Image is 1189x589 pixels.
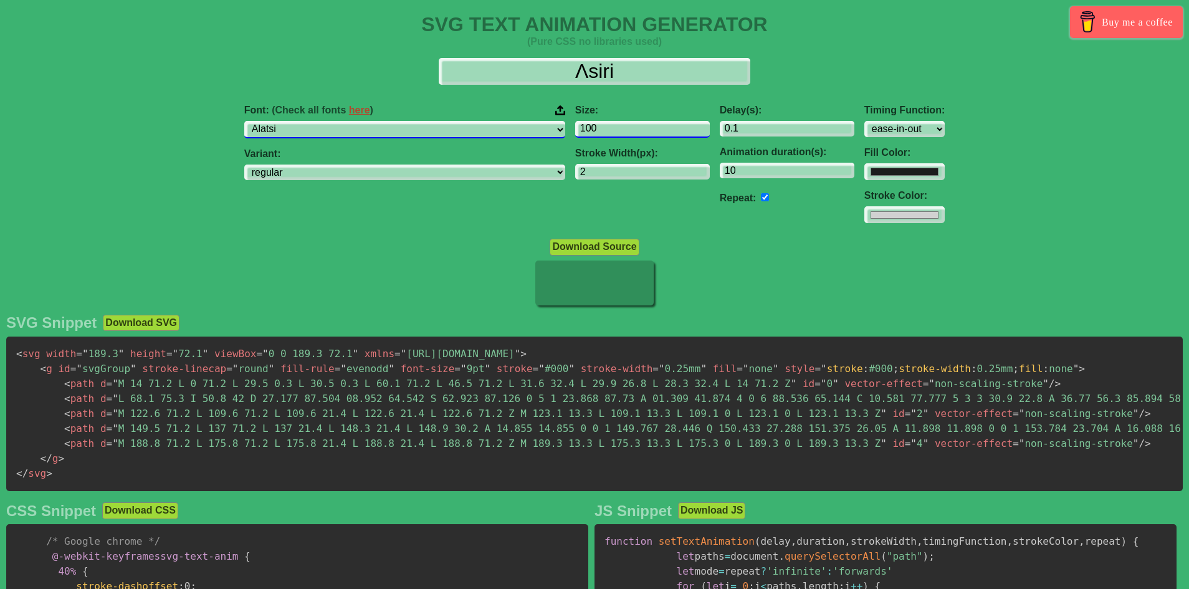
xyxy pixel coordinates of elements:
[112,438,118,449] span: "
[533,363,539,375] span: =
[935,438,1013,449] span: vector-effect
[64,423,94,434] span: path
[232,363,239,375] span: "
[791,378,797,390] span: "
[720,146,854,158] label: Animation duration(s):
[929,378,935,390] span: "
[41,453,52,464] span: </
[778,550,785,562] span: .
[575,121,710,138] input: 100
[41,363,47,375] span: <
[575,164,710,180] input: 2px
[130,363,136,375] span: "
[82,348,88,360] span: "
[719,565,725,577] span: =
[678,502,745,519] button: Download JS
[659,535,755,547] span: setTextAnimation
[394,348,401,360] span: =
[1019,438,1025,449] span: "
[130,348,166,360] span: height
[760,535,1120,547] span: delay duration strokeWidth timingFunction strokeColor repeat
[64,408,70,419] span: <
[720,105,854,116] label: Delay(s):
[1043,378,1049,390] span: "
[1073,363,1079,375] span: "
[803,378,814,390] span: id
[353,348,359,360] span: "
[971,363,977,375] span: :
[76,348,82,360] span: =
[76,363,82,375] span: "
[905,408,911,419] span: =
[46,535,160,547] span: /* Google chrome */
[1102,11,1173,33] span: Buy me a coffee
[100,423,107,434] span: d
[335,363,341,375] span: =
[173,348,179,360] span: "
[737,363,778,375] span: none
[720,121,854,136] input: 0.1s
[401,363,455,375] span: font-size
[335,363,394,375] span: evenodd
[1049,378,1061,390] span: />
[864,190,945,201] label: Stroke Color:
[70,363,136,375] span: svgGroup
[1006,535,1013,547] span: ,
[713,363,737,375] span: fill
[112,408,118,419] span: "
[864,105,945,116] label: Timing Function:
[826,565,833,577] span: :
[923,378,1049,390] span: non-scaling-stroke
[454,363,461,375] span: =
[214,348,256,360] span: viewBox
[659,363,665,375] span: "
[923,408,929,419] span: "
[1133,438,1139,449] span: "
[766,565,826,577] span: 'infinite'
[864,147,945,158] label: Fill Color:
[64,393,70,405] span: <
[923,378,929,390] span: =
[64,438,94,449] span: path
[604,535,652,547] span: function
[581,363,653,375] span: stroke-width
[269,363,275,375] span: "
[1139,408,1150,419] span: />
[844,535,851,547] span: ,
[652,363,659,375] span: =
[1133,535,1139,547] span: {
[892,438,904,449] span: id
[16,467,46,479] span: svg
[454,363,490,375] span: 9pt
[6,502,96,520] h2: CSS Snippet
[76,348,124,360] span: 189.3
[821,378,827,390] span: "
[935,408,1013,419] span: vector-effect
[929,550,935,562] span: ;
[881,408,887,419] span: "
[1079,535,1085,547] span: ,
[1139,438,1150,449] span: />
[107,438,113,449] span: =
[394,348,520,360] span: [URL][DOMAIN_NAME]
[1043,363,1049,375] span: :
[100,393,107,405] span: d
[892,408,904,419] span: id
[16,467,28,479] span: </
[905,438,911,449] span: =
[863,363,869,375] span: :
[203,348,209,360] span: "
[814,378,839,390] span: 0
[899,363,971,375] span: stroke-width
[575,105,710,116] label: Size:
[1013,408,1139,419] span: non-scaling-stroke
[439,58,750,85] input: Input Text Here
[538,363,545,375] span: "
[365,348,394,360] span: xmlns
[1077,11,1099,32] img: Buy me a coffee
[107,423,113,434] span: =
[112,378,118,390] span: "
[107,378,797,390] span: M 14 71.2 L 0 71.2 L 29.5 0.3 L 30.5 0.3 L 60.1 71.2 L 46.5 71.2 L 31.6 32.4 L 29.9 26.8 L 28.3 3...
[100,408,107,419] span: d
[52,550,160,562] span: @-webkit-keyframes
